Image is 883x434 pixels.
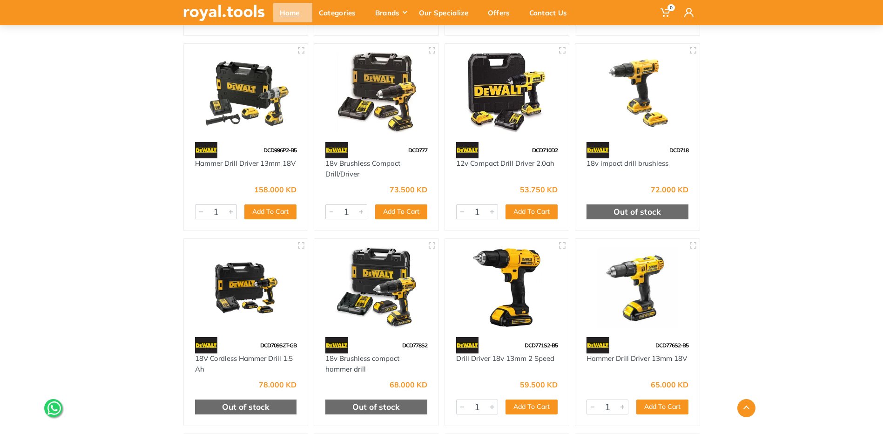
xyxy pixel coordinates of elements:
[325,142,348,158] img: 45.webp
[456,337,479,353] img: 45.webp
[192,52,300,133] img: Royal Tools - Hammer Drill Driver 13mm 18V
[453,247,561,328] img: Royal Tools - Drill Driver 18v 13mm 2 Speed
[323,247,430,328] img: Royal Tools - 18v Brushless compact hammer drill
[586,142,609,158] img: 45.webp
[263,147,297,154] span: DCD996P2-B5
[390,381,427,388] div: 68.000 KD
[520,381,558,388] div: 59.500 KD
[325,159,400,178] a: 18v Brushless Compact Drill/Driver
[325,354,399,373] a: 18v Brushless compact hammer drill
[325,337,348,353] img: 45.webp
[586,337,609,353] img: 45.webp
[584,247,691,328] img: Royal Tools - Hammer Drill Driver 13mm 18V
[586,159,668,168] a: 18v impact drill brushless
[584,52,691,133] img: Royal Tools - 18v impact drill brushless
[260,342,297,349] span: DCD709S2T-GB
[586,354,687,363] a: Hammer Drill Driver 13mm 18V
[523,3,580,22] div: Contact Us
[586,204,688,219] div: Out of stock
[408,147,427,154] span: DCD777
[655,342,688,349] span: DCD776S2-B5
[506,204,558,219] button: Add To Cart
[195,337,218,353] img: 45.webp
[520,186,558,193] div: 53.750 KD
[456,142,479,158] img: 45.webp
[651,186,688,193] div: 72.000 KD
[244,204,297,219] button: Add To Cart
[456,159,554,168] a: 12v Compact Drill Driver 2.0ah
[273,3,312,22] div: Home
[481,3,523,22] div: Offers
[259,381,297,388] div: 78.000 KD
[412,3,481,22] div: Our Specialize
[667,4,675,11] span: 0
[195,142,218,158] img: 45.webp
[525,342,558,349] span: DCD771S2-B5
[375,204,427,219] button: Add To Cart
[254,186,297,193] div: 158.000 KD
[532,147,558,154] span: DCD710D2
[323,52,430,133] img: Royal Tools - 18v Brushless Compact Drill/Driver
[453,52,561,133] img: Royal Tools - 12v Compact Drill Driver 2.0ah
[312,3,369,22] div: Categories
[195,354,293,373] a: 18V Cordless Hammer Drill 1.5 Ah
[651,381,688,388] div: 65.000 KD
[402,342,427,349] span: DCD778S2
[369,3,412,22] div: Brands
[192,247,300,328] img: Royal Tools - 18V Cordless Hammer Drill 1.5 Ah
[195,159,296,168] a: Hammer Drill Driver 13mm 18V
[390,186,427,193] div: 73.500 KD
[183,5,265,21] img: royal.tools Logo
[669,147,688,154] span: DCD718
[456,354,554,363] a: Drill Driver 18v 13mm 2 Speed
